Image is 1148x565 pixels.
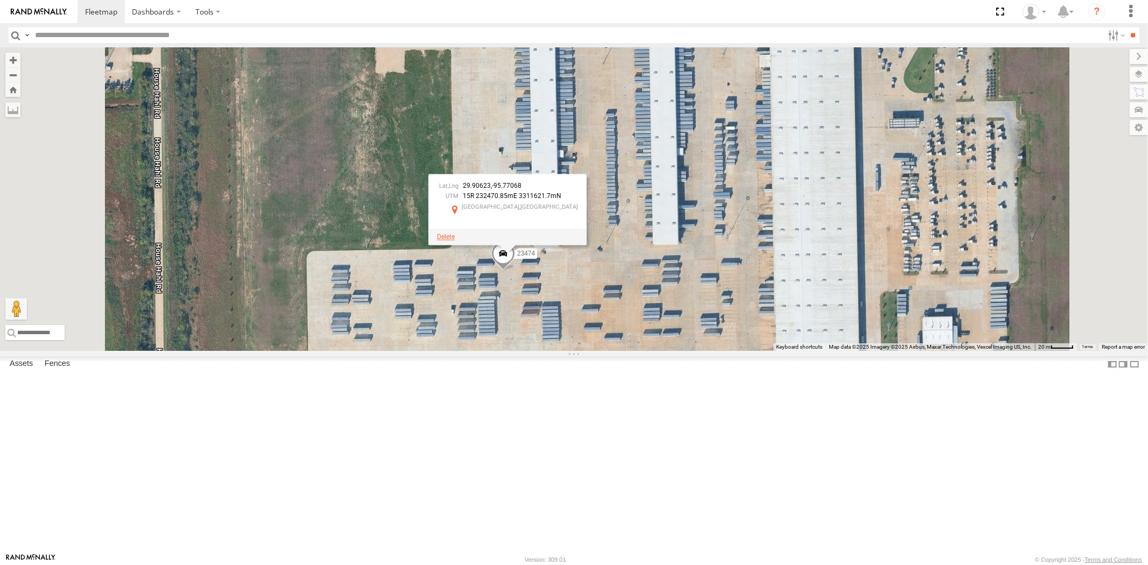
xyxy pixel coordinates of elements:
button: Zoom in [5,53,20,67]
div: © Copyright 2025 - [1035,556,1142,563]
button: Drag Pegman onto the map to open Street View [5,298,27,320]
a: Visit our Website [6,554,55,565]
label: Measure [5,102,20,117]
a: Terms (opens in new tab) [1082,345,1094,349]
img: rand-logo.svg [11,8,67,16]
label: Search Filter Options [1104,27,1127,43]
span: Map data ©2025 Imagery ©2025 Airbus, Maxar Technologies, Vexcel Imaging US, Inc. [829,344,1032,350]
div: Version: 309.01 [525,556,566,563]
label: Hide Summary Table [1129,356,1140,372]
button: Keyboard shortcuts [776,343,822,351]
label: Search Query [23,27,31,43]
div: 15R 232470.85mE 3311621.7mN [437,193,578,200]
div: [GEOGRAPHIC_DATA],[GEOGRAPHIC_DATA] [462,204,578,211]
span: 29.90623 [463,182,491,190]
button: Map Scale: 20 m per 39 pixels [1035,343,1077,351]
a: Terms and Conditions [1085,556,1142,563]
span: 23474 [517,250,534,257]
label: Map Settings [1130,120,1148,135]
span: 20 m [1038,344,1051,350]
i: ? [1088,3,1105,20]
label: Dock Summary Table to the Left [1107,356,1118,372]
label: Delete Marker [437,233,455,241]
button: Zoom Home [5,82,20,97]
div: Sardor Khadjimedov [1019,4,1050,20]
span: -95.77068 [492,182,522,190]
button: Zoom out [5,67,20,82]
label: Dock Summary Table to the Right [1118,356,1129,372]
label: Assets [4,357,38,372]
a: Report a map error [1102,344,1145,350]
label: Fences [39,357,75,372]
div: , [437,183,578,190]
